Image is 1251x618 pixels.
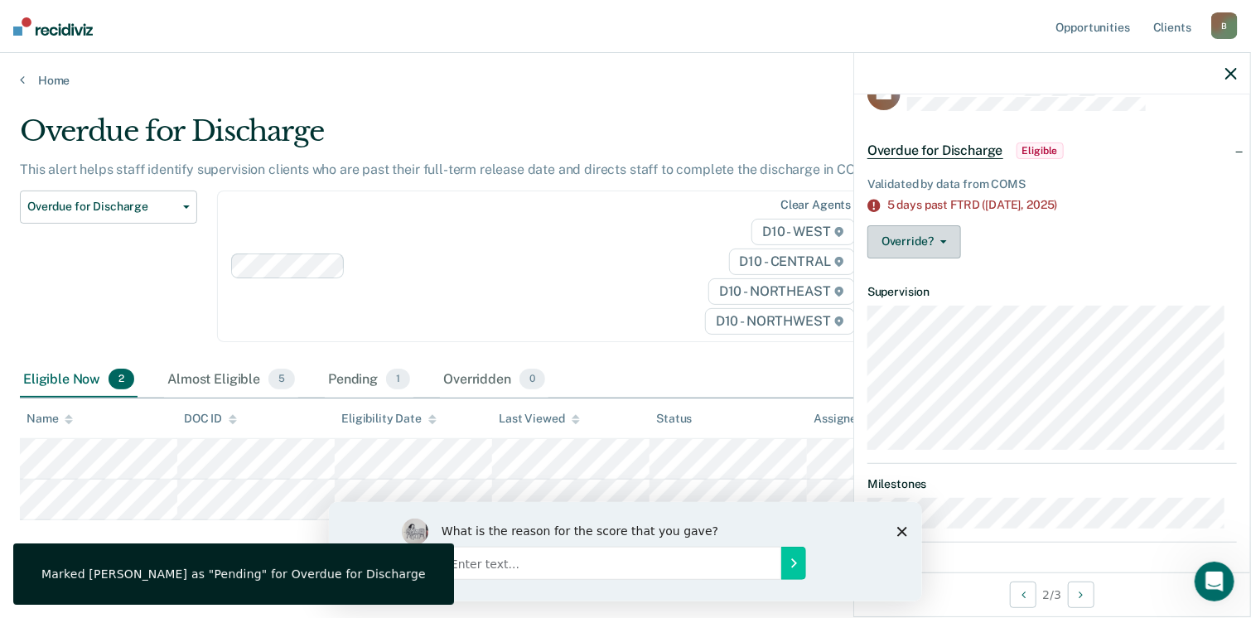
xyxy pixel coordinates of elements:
[780,198,851,212] div: Clear agents
[41,567,426,582] div: Marked [PERSON_NAME] as "Pending" for Overdue for Discharge
[1211,12,1238,39] div: B
[499,412,579,426] div: Last Viewed
[20,114,959,162] div: Overdue for Discharge
[887,198,1237,212] div: 5 days past FTRD ([DATE],
[854,572,1250,616] div: 2 / 3
[325,362,413,398] div: Pending
[708,278,854,305] span: D10 - NORTHEAST
[854,124,1250,177] div: Overdue for DischargeEligible
[13,17,93,36] img: Recidiviz
[164,362,298,398] div: Almost Eligible
[1017,142,1064,159] span: Eligible
[814,412,891,426] div: Assigned to
[386,369,410,390] span: 1
[1068,582,1094,608] button: Next Opportunity
[729,249,855,275] span: D10 - CENTRAL
[20,362,138,398] div: Eligible Now
[867,477,1237,491] dt: Milestones
[27,412,73,426] div: Name
[440,362,548,398] div: Overridden
[268,369,295,390] span: 5
[751,219,854,245] span: D10 - WEST
[1026,198,1057,211] span: 2025)
[705,308,854,335] span: D10 - NORTHWEST
[867,142,1003,159] span: Overdue for Discharge
[329,502,922,601] iframe: Survey by Kim from Recidiviz
[109,369,134,390] span: 2
[20,73,1231,88] a: Home
[867,285,1237,299] dt: Supervision
[867,177,1237,191] div: Validated by data from COMS
[27,200,176,214] span: Overdue for Discharge
[341,412,437,426] div: Eligibility Date
[867,225,961,258] button: Override?
[519,369,545,390] span: 0
[1010,582,1036,608] button: Previous Opportunity
[20,162,880,177] p: This alert helps staff identify supervision clients who are past their full-term release date and...
[656,412,692,426] div: Status
[184,412,237,426] div: DOC ID
[1195,562,1234,601] iframe: Intercom live chat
